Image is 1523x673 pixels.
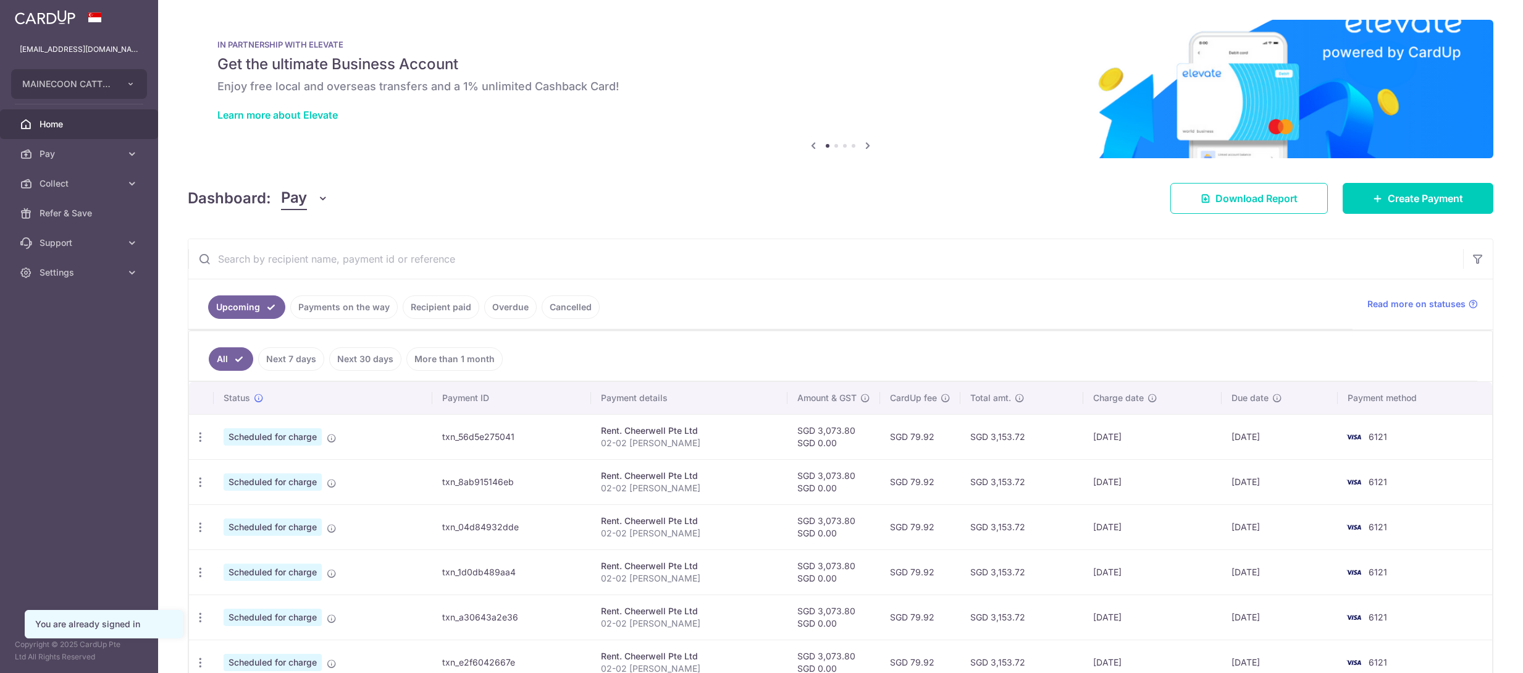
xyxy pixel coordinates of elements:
img: Renovation banner [188,20,1493,158]
td: SGD 3,153.72 [960,549,1083,595]
span: Refer & Save [40,207,121,219]
a: All [209,347,253,371]
img: Bank Card [1341,520,1366,535]
a: More than 1 month [406,347,503,371]
span: Settings [40,266,121,279]
span: Home [40,118,121,130]
span: 6121 [1369,612,1387,622]
h4: Dashboard: [188,187,271,210]
td: [DATE] [1083,414,1222,459]
div: Rent. Cheerwell Pte Ltd [601,515,778,527]
td: SGD 3,073.80 SGD 0.00 [787,504,880,549]
td: SGD 3,073.80 SGD 0.00 [787,595,880,640]
td: [DATE] [1222,459,1338,504]
span: Create Payment [1388,191,1463,206]
td: SGD 79.92 [880,504,960,549]
a: Next 30 days [329,347,401,371]
td: [DATE] [1222,414,1338,459]
span: Support [40,237,121,249]
button: Pay [281,187,329,210]
td: [DATE] [1083,595,1222,640]
td: [DATE] [1222,549,1338,595]
td: txn_1d0db489aa4 [432,549,591,595]
td: txn_a30643a2e36 [432,595,591,640]
span: 6121 [1369,431,1387,442]
td: SGD 79.92 [880,549,960,595]
span: Pay [40,148,121,160]
span: Read more on statuses [1367,298,1466,310]
td: SGD 3,153.72 [960,459,1083,504]
td: txn_04d84932dde [432,504,591,549]
span: Download Report [1215,191,1298,206]
span: MAINECOON CATTERY SG [22,78,114,90]
a: Cancelled [542,295,600,319]
div: Rent. Cheerwell Pte Ltd [601,425,778,437]
td: SGD 79.92 [880,595,960,640]
a: Learn more about Elevate [217,109,338,121]
span: Scheduled for charge [224,519,322,536]
td: [DATE] [1083,504,1222,549]
a: Overdue [484,295,537,319]
div: Rent. Cheerwell Pte Ltd [601,470,778,482]
img: Bank Card [1341,475,1366,489]
input: Search by recipient name, payment id or reference [188,239,1463,279]
a: Next 7 days [258,347,324,371]
span: Scheduled for charge [224,473,322,491]
span: CardUp fee [890,392,937,404]
div: Rent. Cheerwell Pte Ltd [601,560,778,572]
span: Pay [281,187,307,210]
td: SGD 3,153.72 [960,595,1083,640]
h5: Get the ultimate Business Account [217,54,1464,74]
span: Total amt. [970,392,1011,404]
span: Scheduled for charge [224,564,322,581]
th: Payment ID [432,382,591,414]
span: Amount & GST [797,392,857,404]
td: txn_8ab915146eb [432,459,591,504]
th: Payment details [591,382,787,414]
td: SGD 79.92 [880,459,960,504]
img: Bank Card [1341,565,1366,580]
span: 6121 [1369,522,1387,532]
span: Scheduled for charge [224,654,322,671]
p: [EMAIL_ADDRESS][DOMAIN_NAME] [20,43,138,56]
h6: Enjoy free local and overseas transfers and a 1% unlimited Cashback Card! [217,79,1464,94]
p: 02-02 [PERSON_NAME] [601,617,778,630]
p: 02-02 [PERSON_NAME] [601,437,778,449]
span: 6121 [1369,657,1387,667]
iframe: Opens a widget where you can find more information [1443,636,1511,667]
a: Download Report [1170,183,1328,214]
img: Bank Card [1341,655,1366,670]
img: Bank Card [1341,610,1366,625]
td: [DATE] [1083,459,1222,504]
p: 02-02 [PERSON_NAME] [601,572,778,585]
th: Payment method [1338,382,1492,414]
img: CardUp [15,10,75,25]
p: IN PARTNERSHIP WITH ELEVATE [217,40,1464,49]
span: Scheduled for charge [224,609,322,626]
td: txn_56d5e275041 [432,414,591,459]
span: Scheduled for charge [224,428,322,446]
td: SGD 3,073.80 SGD 0.00 [787,459,880,504]
span: 6121 [1369,567,1387,577]
p: 02-02 [PERSON_NAME] [601,482,778,494]
span: Collect [40,177,121,190]
td: [DATE] [1083,549,1222,595]
a: Create Payment [1343,183,1493,214]
td: SGD 3,073.80 SGD 0.00 [787,414,880,459]
td: SGD 3,153.72 [960,504,1083,549]
span: 6121 [1369,476,1387,487]
a: Upcoming [208,295,285,319]
img: Bank Card [1341,430,1366,444]
td: SGD 3,153.72 [960,414,1083,459]
span: Due date [1231,392,1269,404]
div: Rent. Cheerwell Pte Ltd [601,650,778,662]
button: MAINECOON CATTERY SG [11,69,147,99]
span: Charge date [1093,392,1144,404]
a: Recipient paid [403,295,479,319]
a: Read more on statuses [1367,298,1478,310]
td: [DATE] [1222,595,1338,640]
div: You are already signed in [35,618,172,630]
span: Status [224,392,250,404]
a: Payments on the way [290,295,398,319]
td: SGD 79.92 [880,414,960,459]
